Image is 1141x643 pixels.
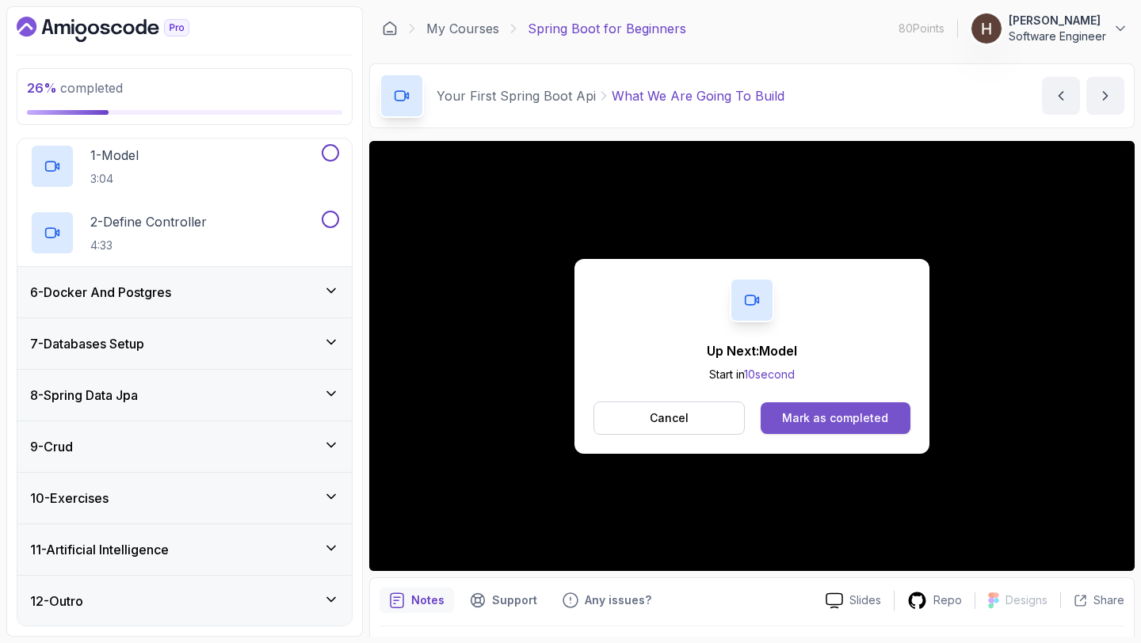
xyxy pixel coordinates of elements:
button: 9-Crud [17,421,352,472]
a: My Courses [426,19,499,38]
button: 2-Define Controller4:33 [30,211,339,255]
p: Any issues? [585,592,651,608]
h3: 8 - Spring Data Jpa [30,386,138,405]
h3: 11 - Artificial Intelligence [30,540,169,559]
p: 80 Points [899,21,944,36]
p: 1 - Model [90,146,139,165]
button: Support button [460,588,547,613]
p: What We Are Going To Build [612,86,784,105]
p: Spring Boot for Beginners [528,19,686,38]
p: Designs [1006,592,1048,608]
div: Mark as completed [782,410,888,426]
p: Software Engineer [1009,29,1106,44]
button: 6-Docker And Postgres [17,267,352,318]
p: 4:33 [90,238,207,253]
button: Share [1060,592,1124,608]
button: next content [1086,77,1124,115]
button: 1-Model3:04 [30,144,339,188]
h3: 7 - Databases Setup [30,334,144,353]
button: user profile image[PERSON_NAME]Software Engineer [971,13,1128,44]
button: 7-Databases Setup [17,318,352,369]
p: Share [1093,592,1124,608]
h3: 12 - Outro [30,592,83,611]
a: Slides [813,592,894,609]
button: Cancel [593,401,745,435]
span: completed [27,80,123,96]
span: 10 second [744,367,795,381]
button: Mark as completed [761,402,910,434]
button: Feedback button [553,588,661,613]
p: 3:04 [90,171,139,187]
h3: 6 - Docker And Postgres [30,283,171,302]
p: Slides [849,592,881,608]
p: Cancel [650,410,689,426]
p: Your First Spring Boot Api [437,86,596,105]
iframe: 2 - What We Are Going To Build [369,141,1135,571]
p: Up Next: Model [707,341,797,360]
a: Dashboard [382,21,398,36]
button: 8-Spring Data Jpa [17,370,352,420]
button: notes button [380,588,454,613]
span: 26 % [27,80,57,96]
button: 12-Outro [17,576,352,626]
p: [PERSON_NAME] [1009,13,1106,29]
p: Notes [411,592,445,608]
p: Repo [933,592,962,608]
a: Dashboard [17,17,226,42]
button: 10-Exercises [17,473,352,523]
a: Repo [895,591,975,611]
p: Start in [707,367,797,382]
img: user profile image [971,13,1002,44]
p: Support [492,592,537,608]
h3: 10 - Exercises [30,489,109,508]
p: 2 - Define Controller [90,212,207,231]
h3: 9 - Crud [30,437,73,456]
button: previous content [1042,77,1080,115]
button: 11-Artificial Intelligence [17,524,352,575]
